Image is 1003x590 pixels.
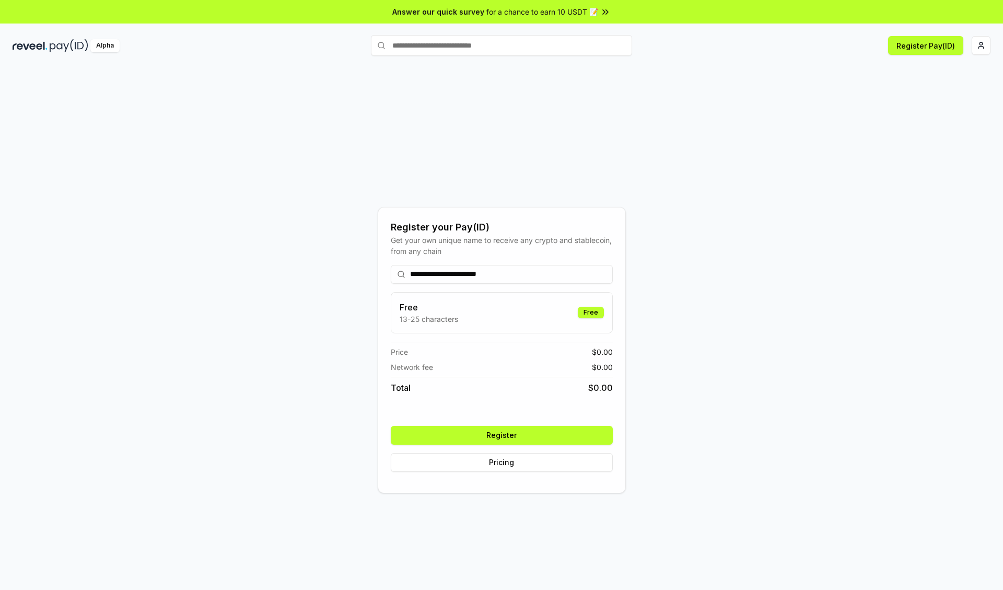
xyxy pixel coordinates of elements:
[400,301,458,314] h3: Free
[392,6,484,17] span: Answer our quick survey
[391,381,411,394] span: Total
[592,346,613,357] span: $ 0.00
[50,39,88,52] img: pay_id
[13,39,48,52] img: reveel_dark
[578,307,604,318] div: Free
[391,453,613,472] button: Pricing
[592,362,613,373] span: $ 0.00
[888,36,963,55] button: Register Pay(ID)
[391,426,613,445] button: Register
[391,235,613,257] div: Get your own unique name to receive any crypto and stablecoin, from any chain
[391,346,408,357] span: Price
[90,39,120,52] div: Alpha
[391,220,613,235] div: Register your Pay(ID)
[391,362,433,373] span: Network fee
[400,314,458,325] p: 13-25 characters
[588,381,613,394] span: $ 0.00
[486,6,598,17] span: for a chance to earn 10 USDT 📝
